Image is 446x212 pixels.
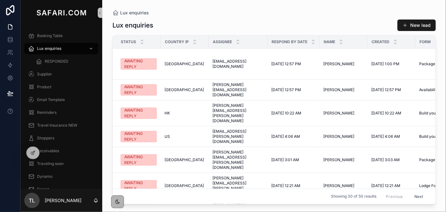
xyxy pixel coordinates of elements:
[121,39,136,44] span: Status
[24,30,98,42] a: Booking Table
[271,157,316,162] a: [DATE] 3:01 AM
[410,192,428,201] button: Next
[419,61,446,67] span: Package Form
[120,107,157,119] a: AWAITING REPLY
[124,154,153,166] div: AWAITING REPLY
[120,84,157,96] a: AWAITING REPLY
[323,157,354,162] span: [PERSON_NAME]
[165,134,170,139] span: US
[371,61,399,67] span: [DATE] 1:00 PM
[272,39,307,44] span: Respond by date
[120,10,149,16] span: Lux enquiries
[371,111,401,116] span: [DATE] 10:22 AM
[45,59,68,64] span: RESPONDED
[37,110,57,115] span: Reminders
[212,129,264,144] span: [EMAIL_ADDRESS][PERSON_NAME][DOMAIN_NAME]
[124,131,153,142] div: AWAITING REPLY
[271,134,316,139] a: [DATE] 4:06 AM
[165,111,170,116] span: HK
[37,187,49,192] span: Report
[24,68,98,80] a: Supplier
[37,72,52,77] span: Supplier
[371,183,411,188] a: [DATE] 12:21 AM
[271,134,300,139] span: [DATE] 4:06 AM
[24,132,98,144] a: Shoppers
[165,111,205,116] a: HK
[124,58,153,70] div: AWAITING REPLY
[323,61,354,67] span: [PERSON_NAME]
[37,46,61,51] span: Lux enquiries
[37,174,52,179] span: Dynamo
[32,56,98,67] a: RESPONDED
[324,39,335,44] span: Name
[323,61,364,67] a: [PERSON_NAME]
[165,157,204,162] span: [GEOGRAPHIC_DATA]
[37,136,54,141] span: Shoppers
[371,157,411,162] a: [DATE] 3:03 AM
[37,148,59,153] span: Receivables
[24,171,98,182] a: Dynamo
[165,61,204,67] span: [GEOGRAPHIC_DATA]
[323,87,364,92] a: [PERSON_NAME]
[323,134,354,139] span: [PERSON_NAME]
[397,20,436,31] button: New lead
[371,87,401,92] span: [DATE] 12:57 PM
[371,183,400,188] span: [DATE] 12:21 AM
[165,39,189,44] span: Country IP
[271,111,301,116] span: [DATE] 10:22 AM
[37,161,64,166] span: Traveling soon
[24,158,98,169] a: Traveling soon
[371,134,411,139] a: [DATE] 4:06 AM
[112,21,153,30] h1: Lux enquiries
[212,82,264,98] a: [PERSON_NAME][EMAIL_ADDRESS][DOMAIN_NAME]
[165,87,205,92] a: [GEOGRAPHIC_DATA]
[212,59,264,69] a: [EMAIL_ADDRESS][DOMAIN_NAME]
[165,61,205,67] a: [GEOGRAPHIC_DATA]
[37,97,65,102] span: Email Template
[120,58,157,70] a: AWAITING REPLY
[165,134,205,139] a: US
[323,87,354,92] span: [PERSON_NAME]
[212,103,264,123] span: [PERSON_NAME][EMAIL_ADDRESS][PERSON_NAME][DOMAIN_NAME]
[419,157,446,162] span: Package Form
[37,84,51,90] span: Product
[371,87,411,92] a: [DATE] 12:57 PM
[323,183,364,188] a: [PERSON_NAME]
[323,157,364,162] a: [PERSON_NAME]
[29,197,35,204] span: TL
[212,150,264,170] a: [PERSON_NAME][EMAIL_ADDRESS][PERSON_NAME][DOMAIN_NAME]
[165,183,205,188] a: [GEOGRAPHIC_DATA]
[112,10,149,16] a: Lux enquiries
[271,87,316,92] a: [DATE] 12:57 PM
[331,194,376,199] span: Showing 30 of 50 results
[323,111,354,116] span: [PERSON_NAME]
[212,176,264,196] a: [PERSON_NAME][EMAIL_ADDRESS][PERSON_NAME][DOMAIN_NAME]
[24,81,98,93] a: Product
[371,134,400,139] span: [DATE] 4:06 AM
[124,84,153,96] div: AWAITING REPLY
[165,157,205,162] a: [GEOGRAPHIC_DATA]
[371,61,411,67] a: [DATE] 1:00 PM
[124,107,153,119] div: AWAITING REPLY
[24,107,98,118] a: Reminders
[323,134,364,139] a: [PERSON_NAME]
[271,87,301,92] span: [DATE] 12:57 PM
[371,111,411,116] a: [DATE] 10:22 AM
[20,26,102,189] div: scrollable content
[24,94,98,106] a: Email Template
[372,39,389,44] span: Created
[419,39,431,44] span: Form
[37,123,77,128] span: Travel Insurance NEW
[124,180,153,192] div: AWAITING REPLY
[120,180,157,192] a: AWAITING REPLY
[24,184,98,195] a: Report
[323,111,364,116] a: [PERSON_NAME]
[323,183,354,188] span: [PERSON_NAME]
[24,145,98,157] a: Receivables
[24,43,98,54] a: Lux enquiries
